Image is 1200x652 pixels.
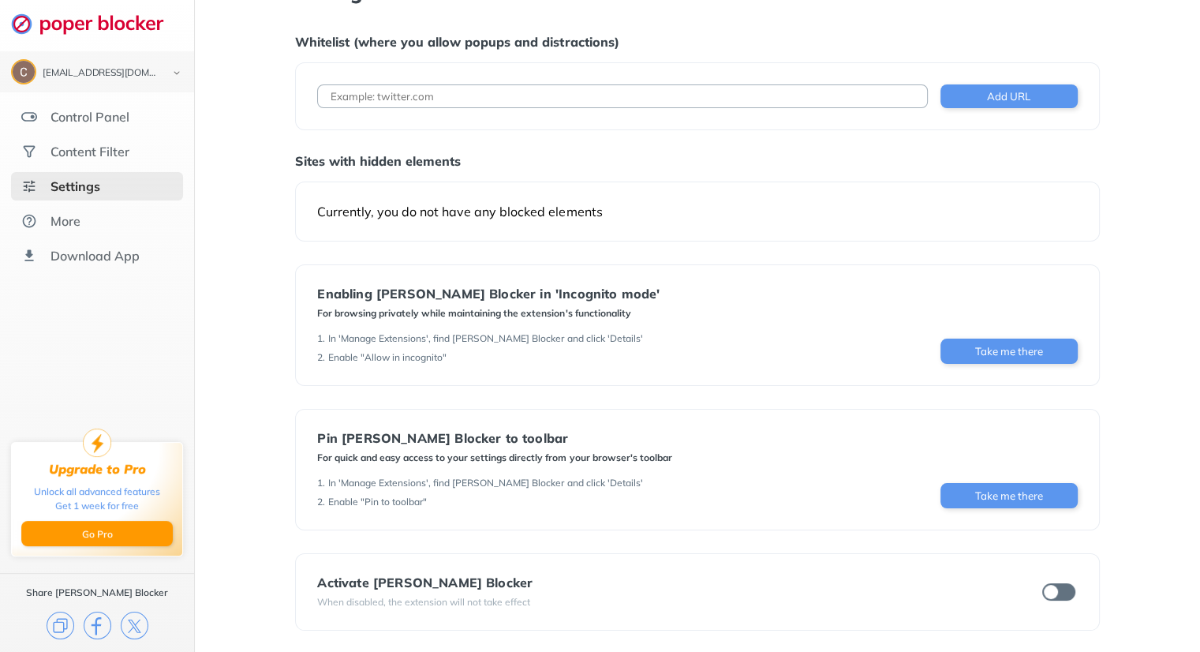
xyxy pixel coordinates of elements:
div: Enable "Allow in incognito" [328,351,447,364]
img: x.svg [121,612,148,639]
div: In 'Manage Extensions', find [PERSON_NAME] Blocker and click 'Details' [328,332,642,345]
div: Settings [50,178,100,194]
div: 2 . [317,496,325,508]
div: 1 . [317,477,325,489]
img: download-app.svg [21,248,37,264]
img: features.svg [21,109,37,125]
div: More [50,213,80,229]
img: copy.svg [47,612,74,639]
img: about.svg [21,213,37,229]
img: social.svg [21,144,37,159]
div: Activate [PERSON_NAME] Blocker [317,575,533,590]
div: Unlock all advanced features [34,485,160,499]
div: For browsing privately while maintaining the extension's functionality [317,307,660,320]
div: Share [PERSON_NAME] Blocker [26,586,168,599]
img: facebook.svg [84,612,111,639]
div: Control Panel [50,109,129,125]
div: Pin [PERSON_NAME] Blocker to toolbar [317,431,671,445]
div: In 'Manage Extensions', find [PERSON_NAME] Blocker and click 'Details' [328,477,642,489]
img: logo-webpage.svg [11,13,181,35]
button: Take me there [940,339,1078,364]
div: Whitelist (where you allow popups and distractions) [295,34,1099,50]
div: Enabling [PERSON_NAME] Blocker in 'Incognito mode' [317,287,660,301]
button: Add URL [940,84,1078,108]
div: For quick and easy access to your settings directly from your browser's toolbar [317,452,671,464]
div: Currently, you do not have any blocked elements [317,204,1077,219]
div: 1 . [317,332,325,345]
div: Download App [50,248,140,264]
button: Take me there [940,483,1078,508]
img: chevron-bottom-black.svg [167,65,186,81]
img: settings-selected.svg [21,178,37,194]
div: When disabled, the extension will not take effect [317,596,533,609]
div: Content Filter [50,144,129,159]
div: Enable "Pin to toolbar" [328,496,427,508]
img: upgrade-to-pro.svg [83,429,111,457]
div: Upgrade to Pro [49,462,146,477]
div: 2 . [317,351,325,364]
input: Example: twitter.com [317,84,927,108]
div: Get 1 week for free [55,499,139,513]
div: laxbro3244@gmail.com [43,68,159,79]
div: Sites with hidden elements [295,153,1099,169]
img: ACg8ocJ44w2j-pXHXuwQMlZV8UUNdpB1T1Tfjf2ISVXB5fROBnsJhg=s96-c [13,61,35,83]
button: Go Pro [21,521,173,546]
